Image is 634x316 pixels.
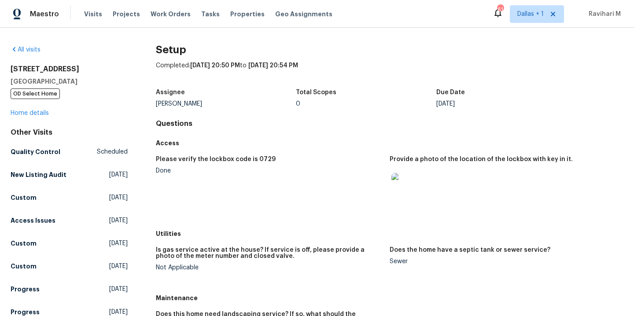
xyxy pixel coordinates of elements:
[390,258,616,265] div: Sewer
[11,193,37,202] h5: Custom
[30,10,59,18] span: Maestro
[84,10,102,18] span: Visits
[11,77,128,86] h5: [GEOGRAPHIC_DATA]
[497,5,503,14] div: 61
[11,110,49,116] a: Home details
[11,144,128,160] a: Quality ControlScheduled
[11,285,40,294] h5: Progress
[156,119,623,128] h4: Questions
[11,170,66,179] h5: New Listing Audit
[11,281,128,297] a: Progress[DATE]
[156,156,276,162] h5: Please verify the lockbox code is 0729
[11,235,128,251] a: Custom[DATE]
[109,170,128,179] span: [DATE]
[390,156,573,162] h5: Provide a photo of the location of the lockbox with key in it.
[151,10,191,18] span: Work Orders
[11,190,128,206] a: Custom[DATE]
[156,229,623,238] h5: Utilities
[156,265,383,271] div: Not Applicable
[109,216,128,225] span: [DATE]
[296,89,336,96] h5: Total Scopes
[585,10,621,18] span: Ravihari M
[190,62,240,69] span: [DATE] 20:50 PM
[248,62,298,69] span: [DATE] 20:54 PM
[109,193,128,202] span: [DATE]
[517,10,544,18] span: Dallas + 1
[156,168,383,174] div: Done
[11,88,60,99] span: OD Select Home
[11,213,128,228] a: Access Issues[DATE]
[109,285,128,294] span: [DATE]
[156,294,623,302] h5: Maintenance
[201,11,220,17] span: Tasks
[11,258,128,274] a: Custom[DATE]
[11,239,37,248] h5: Custom
[109,239,128,248] span: [DATE]
[156,247,383,259] h5: Is gas service active at the house? If service is off, please provide a photo of the meter number...
[11,65,128,73] h2: [STREET_ADDRESS]
[11,128,128,137] div: Other Visits
[11,167,128,183] a: New Listing Audit[DATE]
[156,61,623,84] div: Completed: to
[230,10,265,18] span: Properties
[11,216,55,225] h5: Access Issues
[156,45,623,54] h2: Setup
[11,147,60,156] h5: Quality Control
[436,101,577,107] div: [DATE]
[156,139,623,147] h5: Access
[296,101,436,107] div: 0
[156,101,296,107] div: [PERSON_NAME]
[11,47,41,53] a: All visits
[97,147,128,156] span: Scheduled
[436,89,465,96] h5: Due Date
[275,10,332,18] span: Geo Assignments
[390,247,550,253] h5: Does the home have a septic tank or sewer service?
[156,89,185,96] h5: Assignee
[109,262,128,271] span: [DATE]
[113,10,140,18] span: Projects
[11,262,37,271] h5: Custom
